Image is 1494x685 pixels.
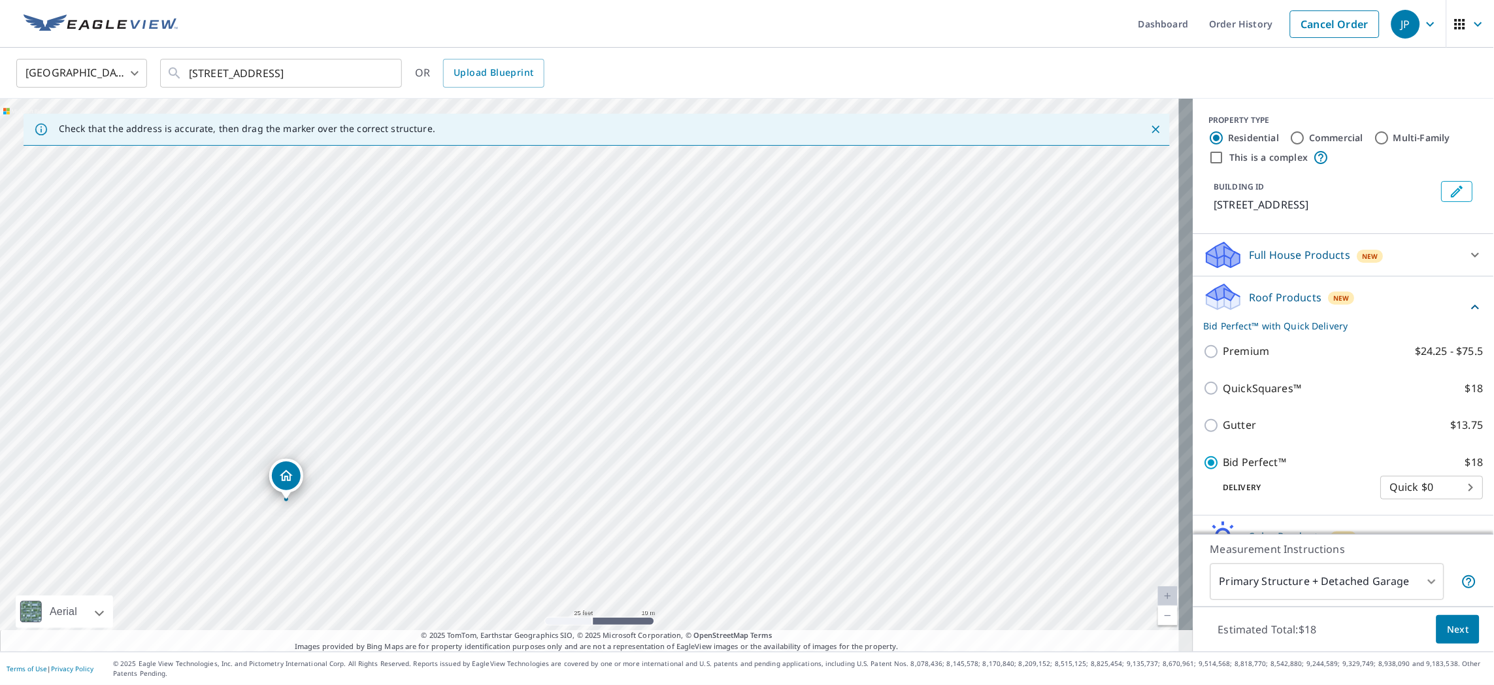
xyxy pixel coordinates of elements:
p: BUILDING ID [1214,181,1265,192]
span: Your report will include the primary structure and a detached garage if one exists. [1461,574,1477,590]
button: Next [1436,615,1480,644]
span: Next [1447,622,1469,638]
button: Edit building 1 [1442,181,1473,202]
span: © 2025 TomTom, Earthstar Geographics SIO, © 2025 Microsoft Corporation, © [422,630,772,641]
a: Current Level 20, Zoom In Disabled [1158,586,1178,606]
label: This is a complex [1230,151,1308,164]
p: $18 [1466,380,1484,397]
a: Cancel Order [1290,10,1380,38]
div: Aerial [46,595,81,628]
a: Privacy Policy [51,664,93,673]
label: Commercial [1310,131,1364,144]
p: Bid Perfect™ [1223,454,1287,471]
span: Upload Blueprint [454,65,533,81]
p: | [7,665,93,673]
span: New [1336,533,1352,543]
a: Terms of Use [7,664,47,673]
p: $24.25 - $75.5 [1416,343,1484,359]
input: Search by address or latitude-longitude [189,55,375,92]
span: New [1334,293,1350,303]
div: Aerial [16,595,113,628]
p: Gutter [1223,417,1257,433]
div: Solar ProductsNew [1204,521,1484,552]
a: Terms [751,630,772,640]
div: [GEOGRAPHIC_DATA] [16,55,147,92]
p: $18 [1466,454,1484,471]
div: Full House ProductsNew [1204,239,1484,271]
p: $13.75 [1451,417,1484,433]
button: Close [1148,121,1165,138]
span: New [1363,251,1379,261]
div: Dropped pin, building 1, Residential property, 5652 NW 32nd Ave Medford, MN 55049 [269,459,303,499]
p: Bid Perfect™ with Quick Delivery [1204,319,1468,333]
p: Premium [1223,343,1270,359]
div: Primary Structure + Detached Garage [1210,563,1444,600]
label: Residential [1229,131,1280,144]
p: Solar Products [1250,529,1324,544]
p: Check that the address is accurate, then drag the marker over the correct structure. [59,123,435,135]
a: Current Level 20, Zoom Out [1158,606,1178,626]
p: Delivery [1204,482,1381,493]
p: Roof Products [1250,290,1322,305]
img: EV Logo [24,14,178,34]
a: OpenStreetMap [693,630,748,640]
p: Estimated Total: $18 [1208,615,1327,644]
div: JP [1391,10,1420,39]
p: © 2025 Eagle View Technologies, Inc. and Pictometry International Corp. All Rights Reserved. Repo... [113,659,1487,678]
div: Quick $0 [1381,469,1484,506]
p: Full House Products [1250,247,1351,263]
p: QuickSquares™ [1223,380,1302,397]
a: Upload Blueprint [443,59,544,88]
div: PROPERTY TYPE [1209,114,1478,126]
p: [STREET_ADDRESS] [1214,197,1436,212]
label: Multi-Family [1394,131,1451,144]
p: Measurement Instructions [1210,541,1477,557]
div: Roof ProductsNewBid Perfect™ with Quick Delivery [1204,282,1484,333]
div: OR [415,59,544,88]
